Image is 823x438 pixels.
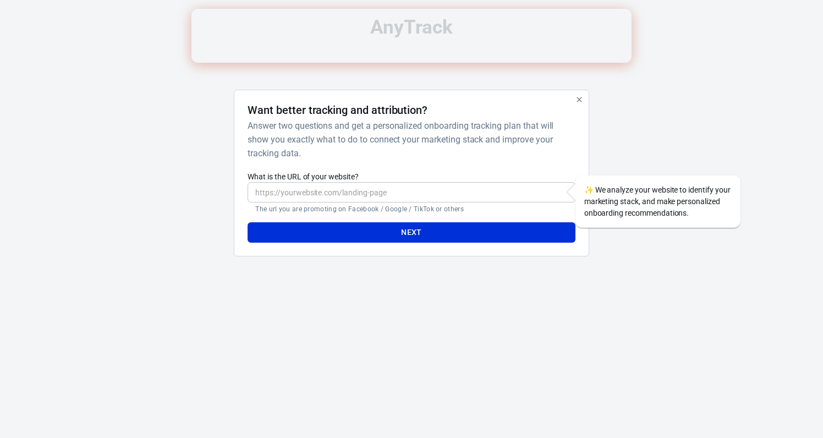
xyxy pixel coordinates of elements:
h6: Answer two questions and get a personalized onboarding tracking plan that will show you exactly w... [248,119,570,160]
span: sparkles [584,185,594,194]
iframe: Intercom live chat banner [191,9,632,63]
h4: Want better tracking and attribution? [248,103,427,117]
button: Next [248,222,575,243]
iframe: Intercom live chat [786,384,812,410]
label: What is the URL of your website? [248,171,575,182]
input: https://yourwebsite.com/landing-page [248,182,575,202]
div: We analyze your website to identify your marketing stack, and make personalized onboarding recomm... [575,176,740,228]
div: AnyTrack [136,18,687,37]
p: The url you are promoting on Facebook / Google / TikTok or others [255,205,567,213]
